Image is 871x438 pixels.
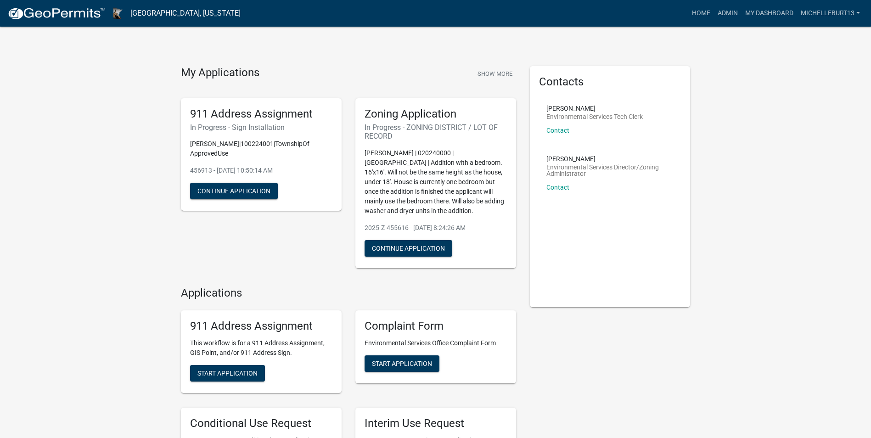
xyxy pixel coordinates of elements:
[190,166,332,175] p: 456913 - [DATE] 10:50:14 AM
[365,123,507,140] h6: In Progress - ZONING DISTRICT / LOT OF RECORD
[190,365,265,382] button: Start Application
[365,338,507,348] p: Environmental Services Office Complaint Form
[190,320,332,333] h5: 911 Address Assignment
[546,105,643,112] p: [PERSON_NAME]
[365,148,507,216] p: [PERSON_NAME] | 020240000 | [GEOGRAPHIC_DATA] | Addition with a bedroom. 16'x16'. Will not be the...
[474,66,516,81] button: Show More
[190,417,332,430] h5: Conditional Use Request
[365,107,507,121] h5: Zoning Application
[113,7,123,19] img: Houston County, Minnesota
[130,6,241,21] a: [GEOGRAPHIC_DATA], [US_STATE]
[546,184,569,191] a: Contact
[190,338,332,358] p: This workflow is for a 911 Address Assignment, GIS Point, and/or 911 Address Sign.
[546,156,674,162] p: [PERSON_NAME]
[372,360,432,367] span: Start Application
[181,286,516,300] h4: Applications
[190,123,332,132] h6: In Progress - Sign Installation
[365,355,439,372] button: Start Application
[546,113,643,120] p: Environmental Services Tech Clerk
[365,240,452,257] button: Continue Application
[197,370,258,377] span: Start Application
[365,417,507,430] h5: Interim Use Request
[688,5,714,22] a: Home
[190,107,332,121] h5: 911 Address Assignment
[546,164,674,177] p: Environmental Services Director/Zoning Administrator
[365,320,507,333] h5: Complaint Form
[539,75,681,89] h5: Contacts
[797,5,864,22] a: michelleburt13
[365,223,507,233] p: 2025-Z-455616 - [DATE] 8:24:26 AM
[742,5,797,22] a: My Dashboard
[190,183,278,199] button: Continue Application
[190,139,332,158] p: [PERSON_NAME]|100224001|TownshipOf ApprovedUse
[181,66,259,80] h4: My Applications
[714,5,742,22] a: Admin
[546,127,569,134] a: Contact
